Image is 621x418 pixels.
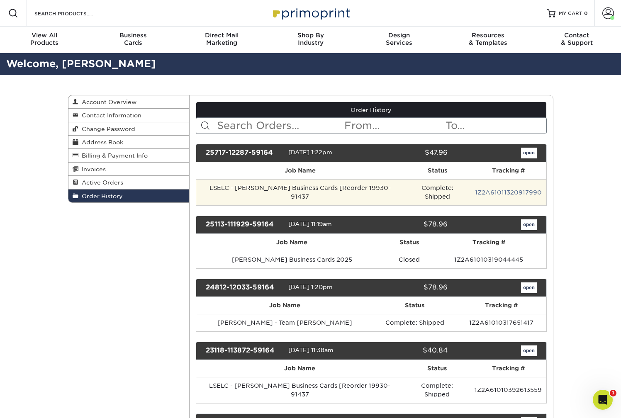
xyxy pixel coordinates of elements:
[521,282,537,293] a: open
[456,297,546,314] th: Tracking #
[34,8,114,18] input: SEARCH PRODUCTS.....
[456,314,546,331] td: 1Z2A61010317651417
[200,345,288,356] div: 23118-113872-59164
[288,284,333,290] span: [DATE] 1:20pm
[266,27,355,53] a: Shop ByIndustry
[68,109,190,122] a: Contact Information
[266,32,355,39] span: Shop By
[532,27,621,53] a: Contact& Support
[355,32,443,46] div: Services
[78,179,123,186] span: Active Orders
[431,234,546,251] th: Tracking #
[404,179,471,205] td: Complete: Shipped
[387,251,431,268] td: Closed
[89,27,178,53] a: BusinessCards
[196,179,404,205] td: LSELC - [PERSON_NAME] Business Cards [Reorder 19930-91437
[68,163,190,176] a: Invoices
[521,219,537,230] a: open
[196,251,387,268] td: [PERSON_NAME] Business Cards 2025
[78,193,123,199] span: Order History
[365,282,454,293] div: $78.96
[355,32,443,39] span: Design
[200,282,288,293] div: 24812-12033-59164
[266,32,355,46] div: Industry
[365,219,454,230] div: $78.96
[178,32,266,39] span: Direct Mail
[89,32,178,39] span: Business
[521,148,537,158] a: open
[68,149,190,162] a: Billing & Payment Info
[78,99,136,105] span: Account Overview
[404,162,471,179] th: Status
[610,390,616,396] span: 1
[196,234,387,251] th: Job Name
[78,166,106,173] span: Invoices
[200,219,288,230] div: 25113-111929-59164
[68,95,190,109] a: Account Overview
[373,297,456,314] th: Status
[196,314,373,331] td: [PERSON_NAME] - Team [PERSON_NAME]
[343,118,445,134] input: From...
[443,27,532,53] a: Resources& Templates
[584,10,588,16] span: 0
[404,360,471,377] th: Status
[196,102,546,118] a: Order History
[178,27,266,53] a: Direct MailMarketing
[196,297,373,314] th: Job Name
[431,251,546,268] td: 1Z2A61010319044445
[68,122,190,136] a: Change Password
[470,360,546,377] th: Tracking #
[288,347,334,353] span: [DATE] 11:38am
[443,32,532,39] span: Resources
[89,32,178,46] div: Cards
[196,360,404,377] th: Job Name
[78,139,123,146] span: Address Book
[288,149,332,156] span: [DATE] 1:22pm
[532,32,621,39] span: Contact
[521,345,537,356] a: open
[288,221,332,227] span: [DATE] 11:19am
[593,390,613,410] iframe: Intercom live chat
[178,32,266,46] div: Marketing
[78,112,141,119] span: Contact Information
[445,118,546,134] input: To...
[471,162,546,179] th: Tracking #
[365,148,454,158] div: $47.96
[196,377,404,403] td: LSELC - [PERSON_NAME] Business Cards [Reorder 19930-91437
[78,152,148,159] span: Billing & Payment Info
[68,176,190,189] a: Active Orders
[373,314,456,331] td: Complete: Shipped
[269,4,352,22] img: Primoprint
[404,377,471,403] td: Complete: Shipped
[2,393,71,415] iframe: Google Customer Reviews
[196,162,404,179] th: Job Name
[355,27,443,53] a: DesignServices
[559,10,582,17] span: MY CART
[68,136,190,149] a: Address Book
[470,377,546,403] td: 1Z2A61010392613559
[387,234,431,251] th: Status
[532,32,621,46] div: & Support
[78,126,135,132] span: Change Password
[200,148,288,158] div: 25717-12287-59164
[365,345,454,356] div: $40.84
[68,190,190,202] a: Order History
[475,189,542,196] a: 1Z2A61011320917990
[216,118,343,134] input: Search Orders...
[443,32,532,46] div: & Templates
